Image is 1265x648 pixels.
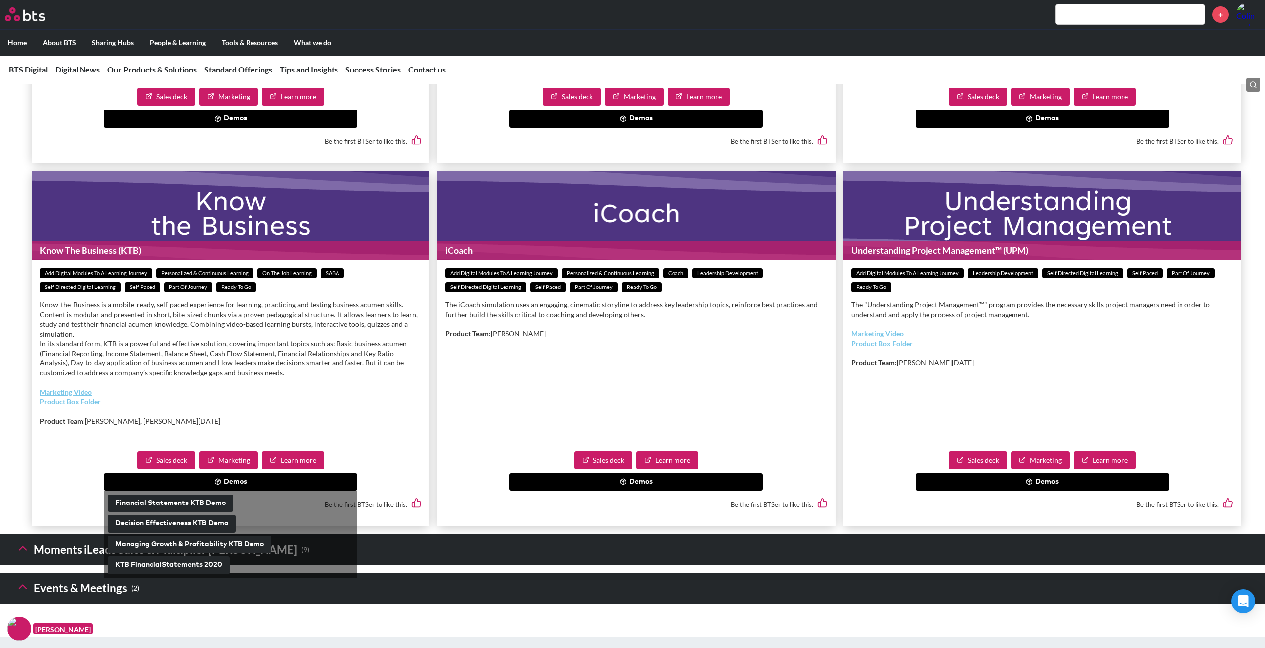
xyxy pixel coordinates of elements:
a: Contact us [408,65,446,74]
strong: Product Team: [445,329,491,338]
div: Be the first BTSer to like this. [40,491,422,518]
span: Part of Journey [570,282,618,292]
span: Leadership Development [692,268,763,279]
span: Part of Journey [164,282,212,292]
h3: Moments iLeads Sales & Multiplier [PERSON_NAME] [16,539,309,561]
button: Demos [104,473,357,491]
a: Learn more [636,451,698,469]
div: Be the first BTSer to like this. [851,128,1233,155]
a: Marketing [199,451,258,469]
span: Ready to go [851,282,891,292]
button: Demos [509,473,763,491]
a: Tips and Insights [280,65,338,74]
a: Sales deck [543,88,601,106]
span: Self Directed Digital Learning [1042,268,1123,279]
h3: Events & Meetings [16,578,139,599]
label: What we do [286,30,339,56]
a: Marketing [1011,451,1070,469]
a: Product Box Folder [40,397,101,406]
a: Profile [1236,2,1260,26]
button: Managing Growth & Profitability KTB Demo [108,536,271,554]
a: Our Products & Solutions [107,65,197,74]
div: Open Intercom Messenger [1231,589,1255,613]
span: Personalized & Continuous Learning [562,268,659,279]
h1: Understanding Project Management™ (UPM) [843,241,1241,260]
img: F [7,617,31,641]
h1: iCoach [437,241,835,260]
a: Sales deck [137,451,195,469]
a: Marketing Video [40,388,92,396]
span: SABA [321,268,344,279]
label: Tools & Resources [214,30,286,56]
span: Add Digital Modules to a Learning Journey [851,268,964,279]
img: BTS Logo [5,7,45,21]
p: The "Understanding Project Management™" program provides the necessary skills project managers ne... [851,300,1233,319]
button: Demos [916,473,1169,491]
h1: Know The Business (KTB) [32,241,429,260]
span: Add Digital Modules to a Learning Journey [445,268,558,279]
span: Part of Journey [1167,268,1215,279]
a: Sales deck [137,88,195,106]
button: Decision Effectiveness KTB Demo [108,515,236,533]
a: Sales deck [949,88,1007,106]
a: Sales deck [574,451,632,469]
div: Be the first BTSer to like this. [851,491,1233,518]
a: Product Box Folder [851,339,913,348]
div: Be the first BTSer to like this. [445,128,827,155]
p: [PERSON_NAME] [445,329,827,339]
button: Demos [104,110,357,128]
a: Go home [5,7,64,21]
p: [PERSON_NAME][DATE] [851,358,1233,368]
a: Learn more [1074,88,1136,106]
a: Marketing Video [851,329,904,338]
p: The iCoach simulation uses an engaging, cinematic storyline to address key leadership topics, rei... [445,300,827,319]
a: Sales deck [949,451,1007,469]
a: Digital News [55,65,100,74]
p: [PERSON_NAME], [PERSON_NAME][DATE] [40,416,422,426]
strong: Product Team: [40,417,85,425]
small: ( 2 ) [131,582,139,595]
span: Personalized & Continuous Learning [156,268,253,279]
span: Self Directed Digital Learning [40,282,121,292]
span: Self paced [1127,268,1163,279]
div: Be the first BTSer to like this. [40,128,422,155]
label: Sharing Hubs [84,30,142,56]
span: Leadership Development [968,268,1038,279]
span: Ready to go [216,282,256,292]
a: BTS Digital [9,65,48,74]
span: Coach [663,268,688,279]
a: Learn more [262,451,324,469]
a: Success Stories [345,65,401,74]
span: Self paced [530,282,566,292]
a: Marketing [1011,88,1070,106]
a: Learn more [1074,451,1136,469]
a: Standard Offerings [204,65,272,74]
button: Demos [509,110,763,128]
strong: Product Team: [851,359,897,367]
a: Learn more [262,88,324,106]
a: Learn more [668,88,730,106]
label: About BTS [35,30,84,56]
img: Colin Park [1236,2,1260,26]
span: Self paced [125,282,160,292]
button: Financial Statements KTB Demo [108,495,233,512]
figcaption: [PERSON_NAME] [33,623,93,635]
a: + [1212,6,1229,23]
button: KTB FinancialStatements 2020 [108,556,230,574]
label: People & Learning [142,30,214,56]
span: Ready to go [622,282,662,292]
span: On The Job Learning [257,268,317,279]
div: Be the first BTSer to like this. [445,491,827,518]
span: Self Directed Digital Learning [445,282,526,292]
a: Marketing [199,88,258,106]
button: Demos [916,110,1169,128]
p: Know-the-Business is a mobile-ready, self-paced experience for learning, practicing and testing b... [40,300,422,378]
a: Marketing [605,88,664,106]
span: Add Digital Modules to a Learning Journey [40,268,152,279]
